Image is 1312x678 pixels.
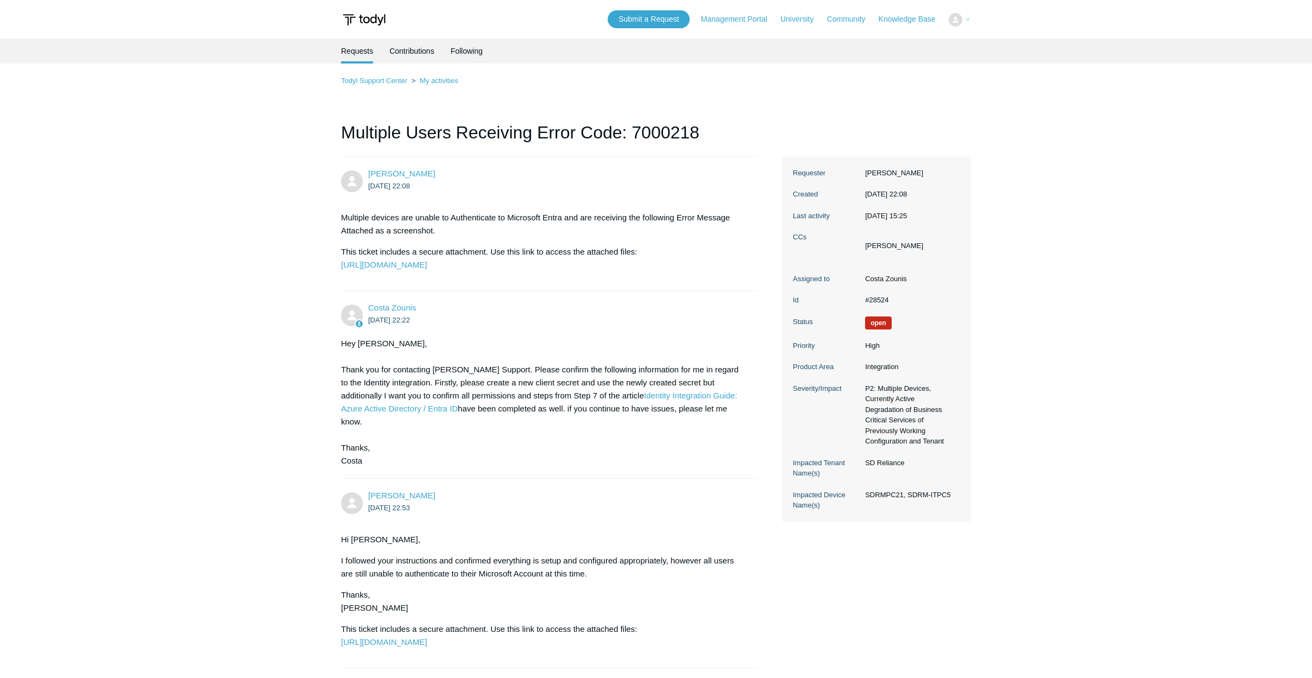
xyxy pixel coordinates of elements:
dd: SDRMPC21, SDRM-ITPC5 [860,490,960,500]
a: [PERSON_NAME] [368,491,435,500]
a: [URL][DOMAIN_NAME] [341,637,427,647]
time: 2025-09-30T15:25:06+00:00 [865,212,907,220]
p: This ticket includes a secure attachment. Use this link to access the attached files: [341,623,746,649]
a: Todyl Support Center [341,77,407,85]
dt: CCs [793,232,860,243]
p: I followed your instructions and confirmed everything is setup and configured appropriately, howe... [341,554,746,580]
dt: Assigned to [793,274,860,284]
span: Michael Michoff [368,169,435,178]
dt: Requester [793,168,860,179]
dd: High [860,340,960,351]
p: This ticket includes a secure attachment. Use this link to access the attached files: [341,245,746,271]
p: Thanks, [PERSON_NAME] [341,588,746,614]
dd: [PERSON_NAME] [860,168,960,179]
a: Knowledge Base [879,14,947,25]
a: Identity Integration Guide: Azure Active Directory / Entra ID [341,391,737,413]
a: Costa Zounis [368,303,416,312]
li: Todyl Support Center [341,77,409,85]
li: Dennis Krohn, Jr. [865,240,923,251]
dt: Impacted Device Name(s) [793,490,860,511]
a: [URL][DOMAIN_NAME] [341,260,427,269]
dt: Id [793,295,860,306]
dd: Costa Zounis [860,274,960,284]
li: Requests [341,39,373,64]
dt: Product Area [793,362,860,372]
h1: Multiple Users Receiving Error Code: 7000218 [341,119,757,157]
dt: Last activity [793,211,860,221]
dt: Created [793,189,860,200]
a: Submit a Request [608,10,690,28]
a: University [780,14,824,25]
dd: SD Reliance [860,458,960,468]
a: [PERSON_NAME] [368,169,435,178]
a: Following [451,39,483,64]
dt: Priority [793,340,860,351]
li: My activities [409,77,458,85]
dt: Impacted Tenant Name(s) [793,458,860,479]
a: Management Portal [701,14,778,25]
dt: Status [793,316,860,327]
time: 2025-09-29T22:08:34Z [368,182,410,190]
a: My activities [420,77,458,85]
span: We are working on a response for you [865,316,892,330]
img: Todyl Support Center Help Center home page [341,10,387,30]
time: 2025-09-29T22:22:40Z [368,316,410,324]
time: 2025-09-29T22:53:55Z [368,504,410,512]
a: Community [827,14,876,25]
dd: Integration [860,362,960,372]
time: 2025-09-29T22:08:34+00:00 [865,190,907,198]
span: Michael Michoff [368,491,435,500]
dd: #28524 [860,295,960,306]
div: Hey [PERSON_NAME], Thank you for contacting [PERSON_NAME] Support. Please confirm the following i... [341,337,746,467]
dt: Severity/Impact [793,383,860,394]
p: Hi [PERSON_NAME], [341,533,746,546]
a: Contributions [389,39,434,64]
dd: P2: Multiple Devices, Currently Active Degradation of Business Critical Services of Previously Wo... [860,383,960,447]
p: Multiple devices are unable to Authenticate to Microsoft Entra and are receiving the following Er... [341,211,746,237]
